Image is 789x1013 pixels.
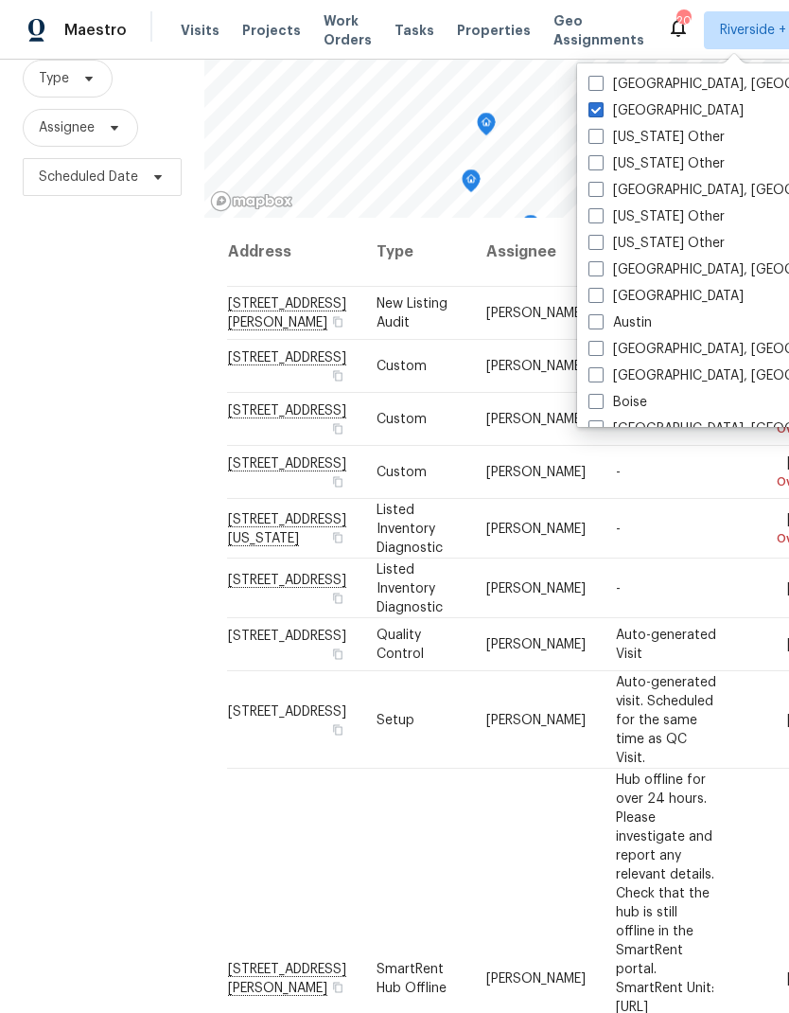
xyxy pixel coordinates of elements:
span: - [616,581,621,595]
span: Scheduled Date [39,168,138,187]
span: Projects [242,21,301,40]
label: [US_STATE] Other [588,234,725,253]
th: Address [227,218,361,287]
label: [US_STATE] Other [588,128,725,147]
div: Map marker [521,215,540,244]
span: Properties [457,21,531,40]
span: - [616,466,621,479]
label: [US_STATE] Other [588,207,725,226]
div: 20 [676,11,690,30]
span: Setup [377,713,414,726]
span: [PERSON_NAME] [486,638,586,651]
span: Custom [377,466,427,479]
label: [US_STATE] Other [588,154,725,173]
span: Auto-generated Visit [616,629,716,661]
span: - [616,522,621,535]
th: Assignee [471,218,601,287]
div: Map marker [477,113,496,142]
button: Copy Address [329,367,346,384]
span: [PERSON_NAME] [486,413,586,426]
span: [PERSON_NAME] [486,522,586,535]
button: Copy Address [329,473,346,490]
label: [GEOGRAPHIC_DATA] [588,101,744,120]
button: Copy Address [329,420,346,437]
label: Austin [588,313,652,332]
button: Copy Address [329,528,346,545]
span: New Listing Audit [377,297,447,329]
th: Type [361,218,471,287]
span: [STREET_ADDRESS] [228,704,346,718]
span: [PERSON_NAME] [486,307,586,320]
button: Copy Address [329,313,346,330]
span: Listed Inventory Diagnostic [377,562,443,613]
label: [GEOGRAPHIC_DATA] [588,287,744,306]
span: Visits [181,21,219,40]
label: Boise [588,393,647,412]
span: [STREET_ADDRESS] [228,630,346,643]
span: Tasks [394,24,434,37]
span: Custom [377,413,427,426]
button: Copy Address [329,646,346,663]
span: [PERSON_NAME] [486,713,586,726]
button: Copy Address [329,589,346,606]
span: Type [39,69,69,88]
span: Maestro [64,21,127,40]
a: Mapbox homepage [210,190,293,212]
span: Custom [377,360,427,373]
span: Geo Assignments [553,11,644,49]
div: Map marker [462,169,481,199]
span: [PERSON_NAME] [486,971,586,985]
span: Auto-generated visit. Scheduled for the same time as QC Visit. [616,675,716,764]
span: Work Orders [324,11,372,49]
span: [PERSON_NAME] [486,581,586,595]
span: [PERSON_NAME] [486,360,586,373]
button: Copy Address [329,978,346,995]
span: SmartRent Hub Offline [377,962,447,994]
span: Assignee [39,118,95,137]
button: Copy Address [329,720,346,738]
span: [PERSON_NAME] [486,466,586,479]
span: Listed Inventory Diagnostic [377,503,443,554]
span: Quality Control [377,629,424,661]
